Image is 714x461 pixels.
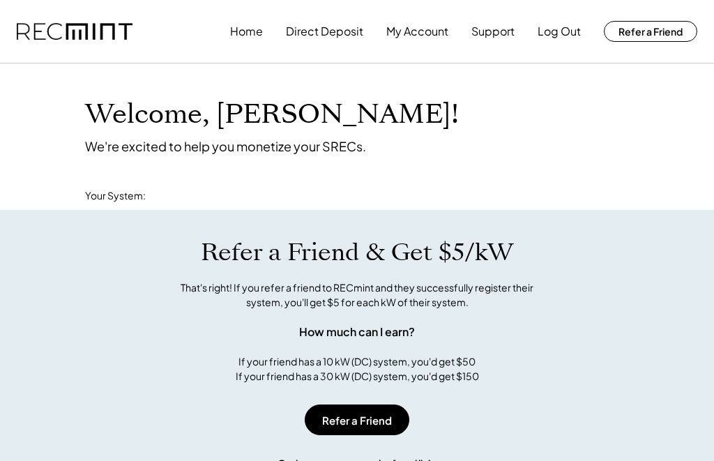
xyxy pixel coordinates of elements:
button: Refer a Friend [305,405,409,435]
button: My Account [386,17,448,45]
button: Refer a Friend [604,21,697,42]
button: Support [471,17,515,45]
div: We're excited to help you monetize your SRECs. [85,138,366,154]
button: Home [230,17,263,45]
h1: Refer a Friend & Get $5/kW [201,238,513,267]
div: Your System: [85,189,146,203]
h1: Welcome, [PERSON_NAME]! [85,98,459,131]
button: Log Out [538,17,581,45]
button: Direct Deposit [286,17,363,45]
div: If your friend has a 10 kW (DC) system, you'd get $50 If your friend has a 30 kW (DC) system, you... [236,354,479,384]
div: How much can I earn? [299,324,415,340]
img: recmint-logotype%403x.png [17,23,132,40]
div: That's right! If you refer a friend to RECmint and they successfully register their system, you'l... [165,280,549,310]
